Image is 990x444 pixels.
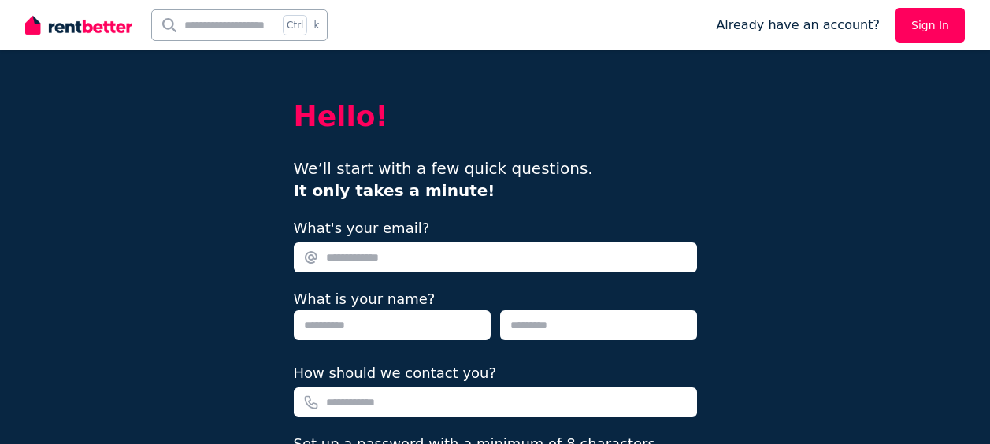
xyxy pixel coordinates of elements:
label: How should we contact you? [294,362,497,384]
img: RentBetter [25,13,132,37]
span: Already have an account? [716,16,880,35]
span: Ctrl [283,15,307,35]
b: It only takes a minute! [294,181,495,200]
h2: Hello! [294,101,697,132]
label: What's your email? [294,217,430,239]
label: What is your name? [294,290,436,307]
span: k [313,19,319,31]
span: We’ll start with a few quick questions. [294,159,593,200]
a: Sign In [895,8,965,43]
